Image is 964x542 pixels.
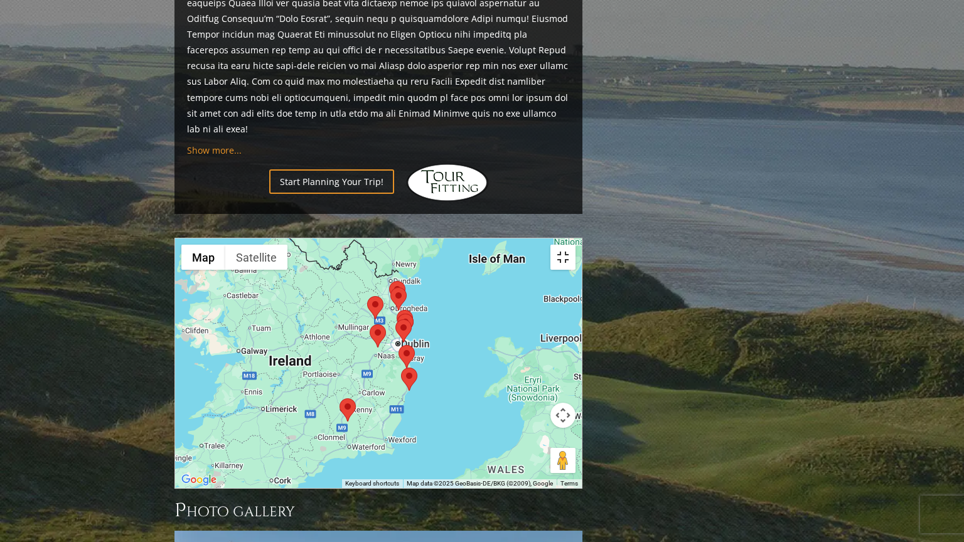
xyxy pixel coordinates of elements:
[550,245,576,270] button: Toggle fullscreen view
[345,479,399,488] button: Keyboard shortcuts
[178,472,220,488] a: Open this area in Google Maps (opens a new window)
[407,164,488,201] img: Hidden Links
[187,144,242,156] a: Show more...
[269,169,394,194] a: Start Planning Your Trip!
[225,245,287,270] button: Show satellite imagery
[560,480,578,487] a: Terms (opens in new tab)
[550,448,576,473] button: Drag Pegman onto the map to open Street View
[174,498,582,523] h3: Photo Gallery
[178,472,220,488] img: Google
[550,403,576,428] button: Map camera controls
[407,480,553,487] span: Map data ©2025 GeoBasis-DE/BKG (©2009), Google
[181,245,225,270] button: Show street map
